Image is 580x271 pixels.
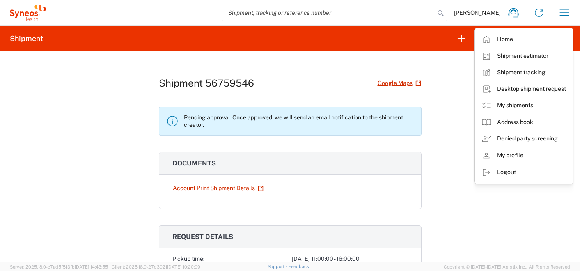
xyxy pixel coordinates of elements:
h1: Shipment 56759546 [159,77,254,89]
span: Client: 2025.18.0-27d3021 [112,264,200,269]
a: Feedback [288,264,309,269]
a: Shipment estimator [475,48,573,64]
a: Home [475,31,573,48]
a: Address book [475,114,573,131]
span: Pickup time: [172,255,204,262]
a: Logout [475,164,573,181]
a: Desktop shipment request [475,81,573,97]
span: Server: 2025.18.0-c7ad5f513fb [10,264,108,269]
a: My profile [475,147,573,164]
h2: Shipment [10,34,43,44]
input: Shipment, tracking or reference number [222,5,435,21]
a: My shipments [475,97,573,114]
a: Denied party screening [475,131,573,147]
span: Copyright © [DATE]-[DATE] Agistix Inc., All Rights Reserved [444,263,570,271]
span: [DATE] 14:43:55 [75,264,108,269]
span: Documents [172,159,216,167]
p: Pending approval. Once approved, we will send an email notification to the shipment creator. [184,114,415,129]
span: Request details [172,233,233,241]
a: Support [268,264,288,269]
a: Account Print Shipment Details [172,181,264,195]
span: [PERSON_NAME] [454,9,501,16]
div: [DATE] 11:00:00 - 16:00:00 [292,255,408,263]
a: Shipment tracking [475,64,573,81]
span: [DATE] 10:20:09 [167,264,200,269]
a: Google Maps [377,76,422,90]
